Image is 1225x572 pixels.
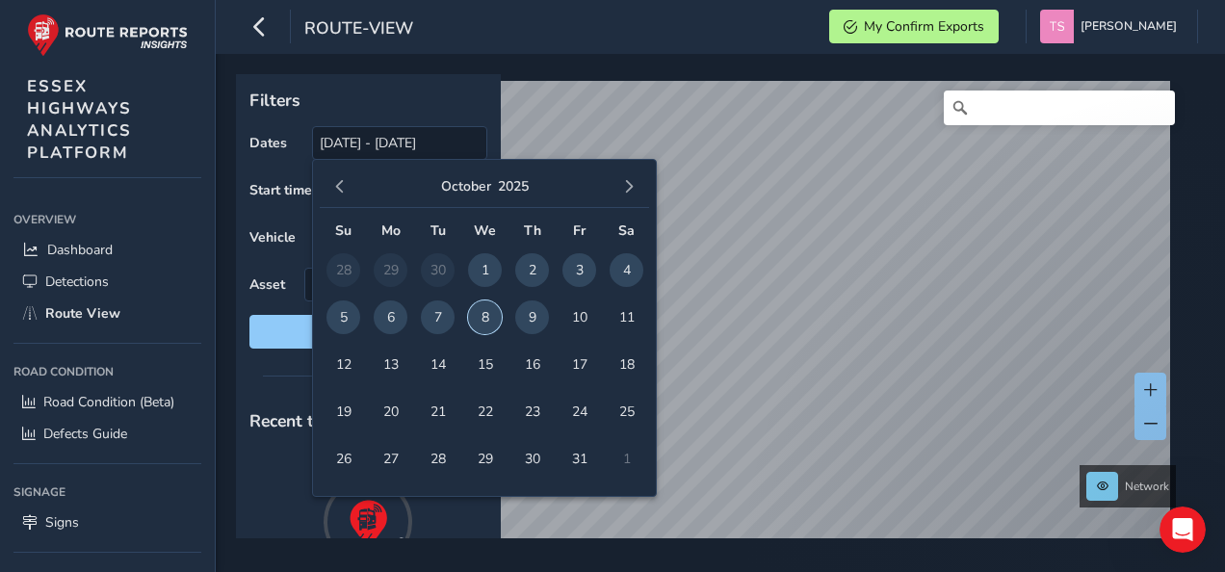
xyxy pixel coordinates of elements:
[610,300,643,334] span: 11
[249,134,287,152] label: Dates
[43,393,174,411] span: Road Condition (Beta)
[1081,10,1177,43] span: [PERSON_NAME]
[515,300,549,334] span: 9
[326,300,360,334] span: 5
[468,348,502,381] span: 15
[421,348,455,381] span: 14
[43,425,127,443] span: Defects Guide
[562,348,596,381] span: 17
[13,205,201,234] div: Overview
[562,253,596,287] span: 3
[1040,10,1184,43] button: [PERSON_NAME]
[249,181,312,199] label: Start time
[264,323,473,341] span: Reset filters
[829,10,999,43] button: My Confirm Exports
[45,513,79,532] span: Signs
[944,91,1175,125] input: Search
[468,253,502,287] span: 1
[249,228,296,247] label: Vehicle
[515,348,549,381] span: 16
[430,221,446,240] span: Tu
[249,88,487,113] p: Filters
[326,395,360,429] span: 19
[468,395,502,429] span: 22
[249,275,285,294] label: Asset
[498,177,529,195] button: 2025
[864,17,984,36] span: My Confirm Exports
[243,81,1170,560] canvas: Map
[304,16,413,43] span: route-view
[573,221,586,240] span: Fr
[468,442,502,476] span: 29
[1160,507,1206,553] iframe: Intercom live chat
[13,507,201,538] a: Signs
[421,395,455,429] span: 21
[421,300,455,334] span: 7
[1125,479,1169,494] span: Network
[374,442,407,476] span: 27
[610,348,643,381] span: 18
[13,357,201,386] div: Road Condition
[13,418,201,450] a: Defects Guide
[610,395,643,429] span: 25
[305,269,455,300] span: Select an asset code
[326,348,360,381] span: 12
[441,177,491,195] button: October
[27,13,188,57] img: rr logo
[13,234,201,266] a: Dashboard
[45,304,120,323] span: Route View
[1040,10,1074,43] img: diamond-layout
[27,75,132,164] span: ESSEX HIGHWAYS ANALYTICS PLATFORM
[47,241,113,259] span: Dashboard
[374,348,407,381] span: 13
[524,221,541,240] span: Th
[474,221,496,240] span: We
[610,253,643,287] span: 4
[515,442,549,476] span: 30
[45,273,109,291] span: Detections
[562,442,596,476] span: 31
[515,253,549,287] span: 2
[562,395,596,429] span: 24
[421,442,455,476] span: 28
[13,298,201,329] a: Route View
[381,221,401,240] span: Mo
[249,409,344,432] span: Recent trips
[562,300,596,334] span: 10
[515,395,549,429] span: 23
[618,221,635,240] span: Sa
[13,478,201,507] div: Signage
[13,266,201,298] a: Detections
[468,300,502,334] span: 8
[249,315,487,349] button: Reset filters
[13,386,201,418] a: Road Condition (Beta)
[326,442,360,476] span: 26
[374,395,407,429] span: 20
[335,221,352,240] span: Su
[374,300,407,334] span: 6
